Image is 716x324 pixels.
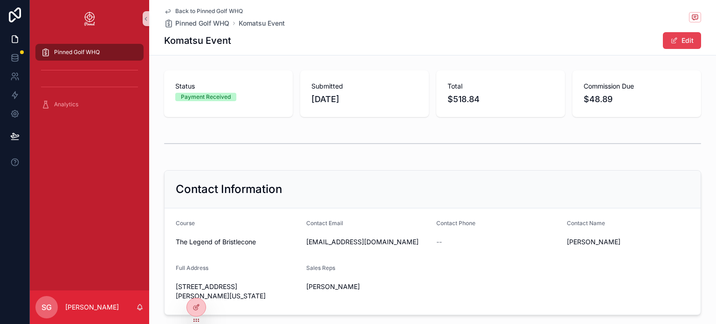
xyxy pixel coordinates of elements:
span: $48.89 [584,93,690,106]
h1: Komatsu Event [164,34,231,47]
span: [PERSON_NAME] [306,282,360,291]
span: [STREET_ADDRESS][PERSON_NAME][US_STATE] [176,282,299,301]
div: scrollable content [30,37,149,125]
p: [PERSON_NAME] [65,303,119,312]
span: Course [176,220,195,227]
span: Back to Pinned Golf WHQ [175,7,243,15]
span: [DATE] [311,93,418,106]
button: Edit [663,32,701,49]
span: Status [175,82,282,91]
span: -- [436,237,442,247]
span: Contact Phone [436,220,475,227]
span: SG [41,302,52,313]
span: Contact Name [567,220,605,227]
h2: Contact Information [176,182,282,197]
img: App logo [82,11,97,26]
a: Back to Pinned Golf WHQ [164,7,243,15]
a: Pinned Golf WHQ [164,19,229,28]
span: Pinned Golf WHQ [175,19,229,28]
span: Total [447,82,554,91]
span: Full Address [176,264,208,271]
span: Sales Reps [306,264,335,271]
a: Komatsu Event [239,19,285,28]
a: Analytics [35,96,144,113]
div: Payment Received [181,93,231,101]
a: Pinned Golf WHQ [35,44,144,61]
span: Submitted [311,82,418,91]
span: The Legend of Bristlecone [176,237,256,247]
span: Analytics [54,101,78,108]
span: Commission Due [584,82,690,91]
span: [PERSON_NAME] [567,237,690,247]
span: Pinned Golf WHQ [54,48,100,56]
span: Contact Email [306,220,343,227]
span: $518.84 [447,93,554,106]
span: [EMAIL_ADDRESS][DOMAIN_NAME] [306,237,429,247]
